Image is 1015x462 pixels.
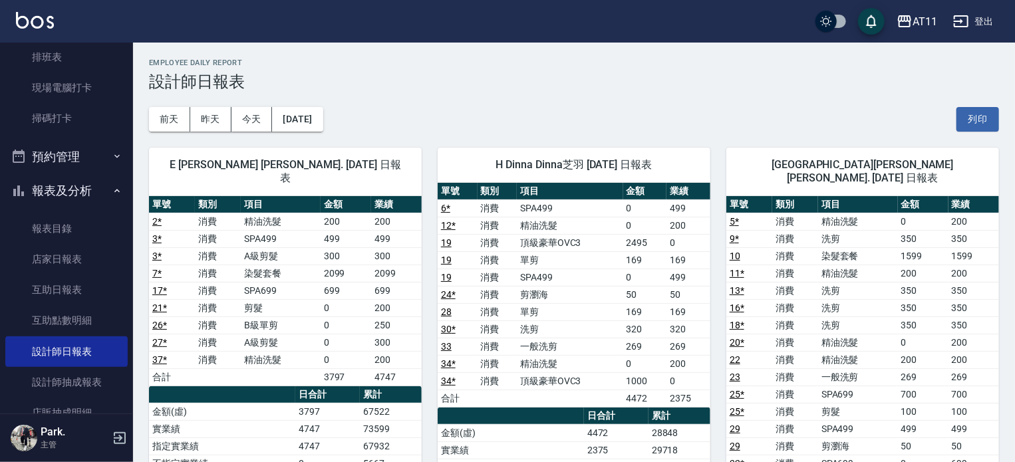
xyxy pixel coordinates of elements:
[517,234,623,251] td: 頂級豪華OVC3
[898,316,948,334] td: 350
[666,234,710,251] td: 0
[898,420,948,437] td: 499
[818,437,898,455] td: 剪瀏海
[438,183,710,407] table: a dense table
[478,217,517,234] td: 消費
[195,265,241,282] td: 消費
[772,420,818,437] td: 消費
[584,424,649,441] td: 4472
[371,334,422,351] td: 300
[360,437,422,455] td: 67932
[666,286,710,303] td: 50
[948,196,999,213] th: 業績
[898,230,948,247] td: 350
[195,282,241,299] td: 消費
[149,437,295,455] td: 指定實業績
[948,386,999,403] td: 700
[149,107,190,132] button: 前天
[898,351,948,368] td: 200
[360,386,422,404] th: 累計
[948,334,999,351] td: 200
[818,403,898,420] td: 剪髮
[818,351,898,368] td: 精油洗髮
[772,403,818,420] td: 消費
[241,334,321,351] td: A級剪髮
[478,303,517,320] td: 消費
[666,199,710,217] td: 499
[478,355,517,372] td: 消費
[478,320,517,338] td: 消費
[948,282,999,299] td: 350
[16,12,54,29] img: Logo
[898,437,948,455] td: 50
[438,424,584,441] td: 金額(虛)
[195,196,241,213] th: 類別
[948,299,999,316] td: 350
[948,265,999,282] td: 200
[948,437,999,455] td: 50
[295,386,360,404] th: 日合計
[623,355,667,372] td: 0
[321,316,371,334] td: 0
[371,299,422,316] td: 200
[371,282,422,299] td: 699
[818,334,898,351] td: 精油洗髮
[666,320,710,338] td: 320
[371,230,422,247] td: 499
[730,441,740,451] a: 29
[898,265,948,282] td: 200
[5,305,128,336] a: 互助點數明細
[5,367,128,398] a: 設計師抽成報表
[195,316,241,334] td: 消費
[772,213,818,230] td: 消費
[772,282,818,299] td: 消費
[772,368,818,386] td: 消費
[195,213,241,230] td: 消費
[948,420,999,437] td: 499
[5,336,128,367] a: 設計師日報表
[517,320,623,338] td: 洗剪
[517,251,623,269] td: 單剪
[517,338,623,355] td: 一般洗剪
[772,299,818,316] td: 消費
[623,251,667,269] td: 169
[730,354,740,365] a: 22
[772,247,818,265] td: 消費
[649,441,710,459] td: 29718
[913,13,937,30] div: AT11
[584,441,649,459] td: 2375
[295,437,360,455] td: 4747
[149,403,295,420] td: 金額(虛)
[241,247,321,265] td: A級剪髮
[623,183,667,200] th: 金額
[772,334,818,351] td: 消費
[730,251,740,261] a: 10
[818,282,898,299] td: 洗剪
[321,230,371,247] td: 499
[195,351,241,368] td: 消費
[272,107,323,132] button: [DATE]
[898,299,948,316] td: 350
[5,72,128,103] a: 現場電腦打卡
[321,265,371,282] td: 2099
[772,316,818,334] td: 消費
[371,316,422,334] td: 250
[478,286,517,303] td: 消費
[190,107,231,132] button: 昨天
[195,230,241,247] td: 消費
[454,158,694,172] span: H Dinna Dinna芝羽 [DATE] 日報表
[666,338,710,355] td: 269
[772,351,818,368] td: 消費
[948,230,999,247] td: 350
[818,230,898,247] td: 洗剪
[898,334,948,351] td: 0
[818,196,898,213] th: 項目
[241,196,321,213] th: 項目
[898,282,948,299] td: 350
[623,338,667,355] td: 269
[5,244,128,275] a: 店家日報表
[5,398,128,428] a: 店販抽成明細
[321,282,371,299] td: 699
[772,386,818,403] td: 消費
[517,269,623,286] td: SPA499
